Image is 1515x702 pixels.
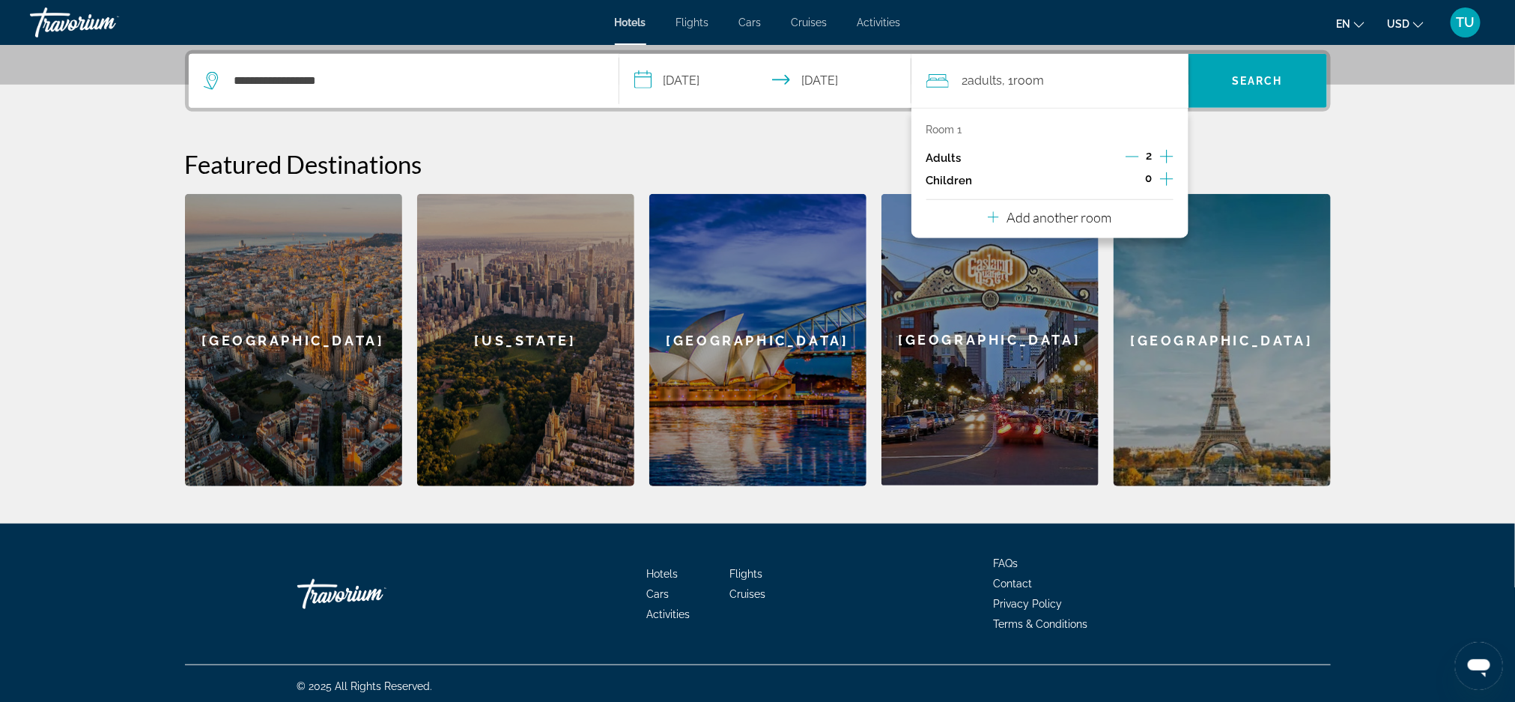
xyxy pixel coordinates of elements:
div: [GEOGRAPHIC_DATA] [185,194,402,486]
a: FAQs [994,557,1018,569]
button: Travelers: 2 adults, 0 children [911,54,1188,108]
a: Go Home [297,572,447,617]
a: Travorium [30,3,180,42]
span: TU [1457,15,1475,30]
div: [GEOGRAPHIC_DATA] [881,194,1099,485]
div: Search widget [189,54,1327,108]
a: Cars [739,16,762,28]
a: Contact [994,578,1033,590]
a: New York[US_STATE] [417,194,634,486]
button: Decrement children [1125,172,1138,190]
a: Sydney[GEOGRAPHIC_DATA] [649,194,866,486]
p: Add another room [1007,209,1111,226]
a: Activities [857,16,901,28]
input: Search hotel destination [233,70,596,92]
button: Change currency [1387,13,1424,34]
a: Activities [646,608,690,620]
span: Adults [968,73,1003,88]
button: Increment children [1160,169,1174,192]
span: © 2025 All Rights Reserved. [297,680,433,692]
div: [GEOGRAPHIC_DATA] [649,194,866,486]
p: Room 1 [926,124,962,136]
span: , 1 [1003,70,1045,91]
span: en [1336,18,1350,30]
button: Add another room [988,200,1111,231]
button: Select check in and out date [619,54,911,108]
span: Search [1232,75,1283,87]
a: Privacy Policy [994,598,1063,610]
a: Hotels [615,16,646,28]
a: Paris[GEOGRAPHIC_DATA] [1114,194,1331,486]
span: USD [1387,18,1409,30]
span: 2 [962,70,1003,91]
iframe: Button to launch messaging window [1455,642,1503,690]
a: Cars [646,588,669,600]
div: [GEOGRAPHIC_DATA] [1114,194,1331,486]
p: Adults [926,152,962,165]
span: 0 [1146,172,1153,184]
a: Flights [676,16,709,28]
span: Room [1014,73,1045,88]
button: Decrement adults [1126,149,1139,167]
p: Children [926,175,973,187]
button: Increment adults [1160,147,1174,169]
a: Cruises [792,16,828,28]
span: 2 [1147,150,1153,162]
h2: Featured Destinations [185,149,1331,179]
a: San Diego[GEOGRAPHIC_DATA] [881,194,1099,486]
button: User Menu [1446,7,1485,38]
a: Flights [729,568,762,580]
a: Barcelona[GEOGRAPHIC_DATA] [185,194,402,486]
button: Search [1188,54,1327,108]
a: Cruises [729,588,765,600]
div: [US_STATE] [417,194,634,486]
a: Terms & Conditions [994,618,1088,630]
a: Hotels [646,568,678,580]
button: Change language [1336,13,1364,34]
